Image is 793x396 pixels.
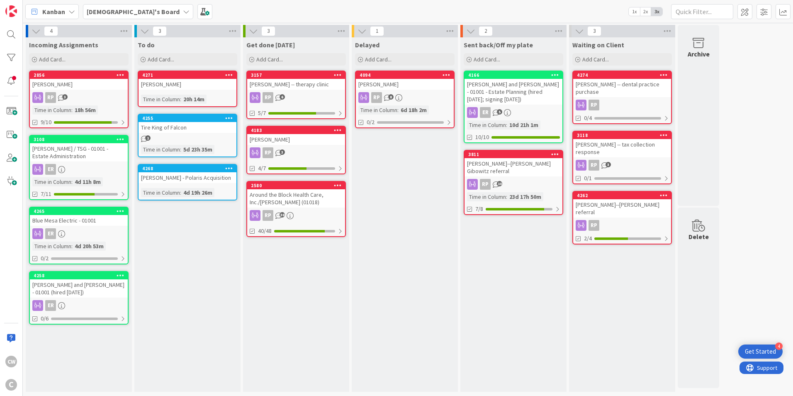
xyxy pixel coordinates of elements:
span: 0/2 [41,254,49,263]
div: Tire King of Falcon [139,122,236,133]
div: 18h 56m [73,105,98,115]
div: RP [247,147,345,158]
div: [PERSON_NAME] [139,79,236,90]
div: ER [45,164,56,175]
span: 10/10 [475,133,489,142]
div: 3108[PERSON_NAME] / TSG - 01001 - Estate Administration [30,136,128,161]
span: : [180,145,181,154]
div: 4255 [142,115,236,121]
span: 10 [497,181,502,186]
div: [PERSON_NAME] [247,134,345,145]
div: [PERSON_NAME] and [PERSON_NAME] - 01001 - Estate Planning (hired [DATE]; signing [DATE]) [465,79,562,105]
div: RP [45,92,56,103]
div: RP [247,210,345,221]
div: RP [480,179,491,190]
div: C [5,379,17,391]
div: 2580 [247,182,345,189]
div: 4255Tire King of Falcon [139,115,236,133]
div: 4274[PERSON_NAME] -- dental practice purchase [573,71,671,97]
div: RP [573,160,671,171]
span: 3 [606,162,611,167]
div: Time in Column [141,188,180,197]
div: Time in Column [467,120,506,130]
span: 38 [280,212,285,218]
span: 6 [280,94,285,100]
b: [DEMOGRAPHIC_DATA]'s Board [87,7,180,16]
span: 2/4 [584,234,592,243]
input: Quick Filter... [671,4,733,19]
span: Sent back/Off my plate [464,41,533,49]
div: Time in Column [358,105,397,115]
span: To do [138,41,155,49]
div: 4166 [468,72,562,78]
div: 3118[PERSON_NAME] -- tax collection response [573,132,671,157]
div: 2856[PERSON_NAME] [30,71,128,90]
span: 4 [44,26,58,36]
span: 3 [153,26,167,36]
span: : [71,105,73,115]
div: 4d 19h 26m [181,188,214,197]
div: [PERSON_NAME] and [PERSON_NAME] - 01001 (hired [DATE]) [30,279,128,298]
span: Incoming Assignments [29,41,98,49]
span: 8 [388,94,394,100]
span: 3 [587,26,601,36]
div: RP [356,92,454,103]
div: 2580Around the Block Health Care, Inc./[PERSON_NAME] (01018) [247,182,345,208]
div: 3108 [30,136,128,143]
div: ER [465,107,562,118]
div: 23d 17h 50m [507,192,543,201]
div: 4183 [251,127,345,133]
div: ER [30,300,128,311]
span: 5 [497,109,502,115]
div: RP [589,160,599,171]
div: RP [247,92,345,103]
div: Get Started [745,347,776,356]
div: [PERSON_NAME] -- therapy clinic [247,79,345,90]
span: 9/10 [41,118,51,127]
span: 1 [145,135,151,141]
span: Get done TODAY [246,41,295,49]
div: 3157 [247,71,345,79]
div: 4268 [142,166,236,171]
span: 40/48 [258,227,272,235]
div: RP [263,92,273,103]
div: Time in Column [467,192,506,201]
div: 4166[PERSON_NAME] and [PERSON_NAME] - 01001 - Estate Planning (hired [DATE]; signing [DATE]) [465,71,562,105]
div: [PERSON_NAME] -- tax collection response [573,139,671,157]
div: 4 [775,342,783,350]
div: 4094 [360,72,454,78]
div: 3811 [465,151,562,158]
div: Time in Column [32,177,71,186]
span: : [71,242,73,251]
div: 4183 [247,127,345,134]
span: 3 [62,94,68,100]
div: 2856 [34,72,128,78]
span: : [397,105,399,115]
div: 4258[PERSON_NAME] and [PERSON_NAME] - 01001 (hired [DATE]) [30,272,128,298]
div: 4268 [139,165,236,172]
span: 1 [370,26,384,36]
span: 0/1 [584,174,592,183]
div: 4262 [577,193,671,198]
div: 4166 [465,71,562,79]
div: RP [263,147,273,158]
div: ER [45,300,56,311]
span: Add Card... [39,56,66,63]
div: Around the Block Health Care, Inc./[PERSON_NAME] (01018) [247,189,345,208]
span: 0/2 [367,118,375,127]
div: 4d 20h 53m [73,242,106,251]
img: Visit kanbanzone.com [5,5,17,17]
div: ER [480,107,491,118]
div: 4258 [34,273,128,279]
div: 4258 [30,272,128,279]
div: ER [30,228,128,239]
div: 4262 [573,192,671,199]
div: 4268[PERSON_NAME] - Polaris Acquisition [139,165,236,183]
span: Add Card... [582,56,609,63]
span: Waiting on Client [572,41,624,49]
div: Blue Mesa Electric - 01001 [30,215,128,226]
div: 3118 [577,132,671,138]
div: RP [589,100,599,110]
div: 4274 [577,72,671,78]
div: RP [263,210,273,221]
